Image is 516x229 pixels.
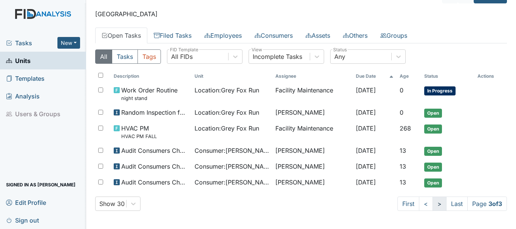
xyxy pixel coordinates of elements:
a: Tasks [6,38,57,48]
a: Assets [299,28,337,43]
span: Analysis [6,90,40,102]
span: [DATE] [356,124,376,132]
span: Location : Grey Fox Run [195,108,259,117]
a: < [419,197,433,211]
span: Units [6,55,31,66]
th: Toggle SortBy [421,70,474,83]
a: Groups [374,28,414,43]
div: Open Tasks [95,49,507,211]
span: 0 [400,109,403,116]
span: Open [424,163,442,172]
button: New [57,37,80,49]
input: Toggle All Rows Selected [98,73,103,78]
td: Facility Maintenance [272,121,353,143]
th: Actions [474,70,507,83]
td: [PERSON_NAME] [272,159,353,175]
div: All FIDs [171,52,193,61]
span: Consumer : [PERSON_NAME] [195,162,269,171]
span: 0 [400,86,403,94]
span: Sign out [6,214,39,226]
span: Audit Consumers Charts [121,146,188,155]
span: Consumer : [PERSON_NAME] [195,178,269,187]
td: [PERSON_NAME] [272,143,353,159]
span: 13 [400,163,406,170]
span: Location : Grey Fox Run [195,86,259,95]
small: HVAC PM FALL [121,133,157,140]
span: Random Inspection for AM [121,108,188,117]
a: Last [446,197,468,211]
div: Any [334,52,345,61]
span: Audit Consumers Charts [121,162,188,171]
span: [DATE] [356,163,376,170]
td: Facility Maintenance [272,83,353,105]
span: Open [424,178,442,188]
small: night stand [121,95,178,102]
th: Assignee [272,70,353,83]
span: 13 [400,147,406,154]
a: > [433,197,446,211]
span: Work Order Routine night stand [121,86,178,102]
span: [DATE] [356,86,376,94]
span: Signed in as [PERSON_NAME] [6,179,76,191]
span: [DATE] [356,178,376,186]
a: Consumers [248,28,299,43]
p: [GEOGRAPHIC_DATA] [95,9,507,18]
span: Edit Profile [6,197,46,208]
a: First [397,197,419,211]
a: Open Tasks [95,28,147,43]
td: [PERSON_NAME] [272,105,353,121]
span: HVAC PM HVAC PM FALL [121,124,157,140]
th: Toggle SortBy [397,70,422,83]
div: Type filter [95,49,161,64]
nav: task-pagination [397,197,507,211]
th: Toggle SortBy [111,70,192,83]
a: Filed Tasks [147,28,198,43]
span: [DATE] [356,109,376,116]
span: Open [424,147,442,156]
span: Consumer : [PERSON_NAME] [195,146,269,155]
span: Templates [6,72,45,84]
div: Incomplete Tasks [253,52,302,61]
th: Toggle SortBy [353,70,396,83]
div: Show 30 [99,199,125,208]
strong: 3 of 3 [488,200,502,207]
span: Audit Consumers Charts [121,178,188,187]
td: [PERSON_NAME] [272,175,353,191]
span: [DATE] [356,147,376,154]
button: Tags [137,49,161,64]
span: In Progress [424,86,456,95]
span: Open [424,109,442,118]
span: Open [424,124,442,134]
span: Page [467,197,507,211]
span: Location : Grey Fox Run [195,124,259,133]
a: Employees [198,28,248,43]
span: 268 [400,124,411,132]
button: Tasks [112,49,138,64]
th: Toggle SortBy [192,70,272,83]
button: All [95,49,112,64]
span: 13 [400,178,406,186]
a: Others [337,28,374,43]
